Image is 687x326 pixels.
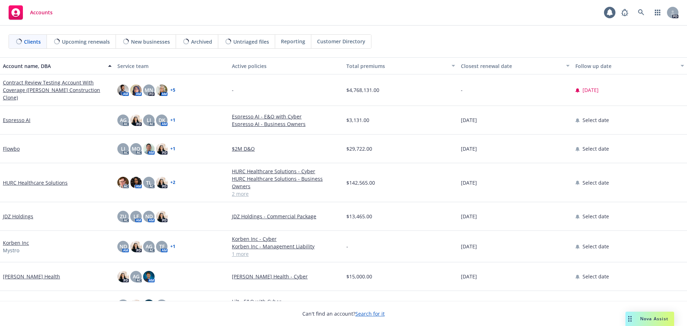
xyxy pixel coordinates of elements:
[232,298,341,305] a: Lilt - E&O with Cyber
[146,179,152,186] span: TL
[461,243,477,250] span: [DATE]
[130,115,142,126] img: photo
[232,62,341,70] div: Active policies
[132,145,140,152] span: MQ
[170,118,175,122] a: + 1
[159,116,165,124] span: DK
[461,179,477,186] span: [DATE]
[170,147,175,151] a: + 1
[146,243,152,250] span: AG
[346,243,348,250] span: -
[232,213,341,220] a: JDZ Holdings - Commercial Package
[583,243,609,250] span: Select date
[232,113,341,120] a: Espresso AI - E&O with Cyber
[346,273,372,280] span: $15,000.00
[458,57,572,74] button: Closest renewal date
[3,273,60,280] a: [PERSON_NAME] Health
[346,213,372,220] span: $13,465.00
[232,190,341,198] a: 2 more
[302,310,385,317] span: Can't find an account?
[229,57,343,74] button: Active policies
[6,3,55,23] a: Accounts
[24,38,41,45] span: Clients
[159,243,165,250] span: TF
[130,84,142,96] img: photo
[145,86,153,94] span: MN
[346,62,447,70] div: Total premiums
[461,213,477,220] span: [DATE]
[232,145,341,152] a: $2M D&O
[651,5,665,20] a: Switch app
[170,244,175,249] a: + 1
[156,84,167,96] img: photo
[117,271,129,282] img: photo
[461,116,477,124] span: [DATE]
[120,213,126,220] span: ZU
[583,145,609,152] span: Select date
[117,84,129,96] img: photo
[232,175,341,190] a: HURC Healthcare Solutions - Business Owners
[130,241,142,252] img: photo
[618,5,632,20] a: Report a Bug
[634,5,648,20] a: Search
[147,116,151,124] span: LI
[170,88,175,92] a: + 5
[232,86,234,94] span: -
[156,143,167,155] img: photo
[355,310,385,317] a: Search for it
[3,179,68,186] a: HURC Healthcare Solutions
[121,145,125,152] span: LI
[120,243,127,250] span: ND
[346,145,372,152] span: $29,722.00
[131,38,170,45] span: New businesses
[232,273,341,280] a: [PERSON_NAME] Health - Cyber
[117,62,226,70] div: Service team
[583,116,609,124] span: Select date
[62,38,110,45] span: Upcoming renewals
[575,62,676,70] div: Follow up date
[170,180,175,185] a: + 2
[461,273,477,280] span: [DATE]
[143,271,155,282] img: photo
[461,62,562,70] div: Closest renewal date
[583,213,609,220] span: Select date
[461,145,477,152] span: [DATE]
[625,312,634,326] div: Drag to move
[625,312,674,326] button: Nova Assist
[3,145,20,152] a: Flowbo
[133,213,139,220] span: LF
[232,167,341,175] a: HURC Healthcare Solutions - Cyber
[3,62,104,70] div: Account name, DBA
[3,213,33,220] a: JDZ Holdings
[117,177,129,188] img: photo
[114,57,229,74] button: Service team
[143,143,155,155] img: photo
[191,38,212,45] span: Archived
[3,79,112,101] a: Contract Review Testing Account With Coverage ([PERSON_NAME] Construction Clone)
[343,57,458,74] button: Total premiums
[583,273,609,280] span: Select date
[317,38,365,45] span: Customer Directory
[281,38,305,45] span: Reporting
[346,179,375,186] span: $142,565.00
[583,86,599,94] span: [DATE]
[232,243,341,250] a: Korben Inc - Management Liability
[461,86,463,94] span: -
[346,86,379,94] span: $4,768,131.00
[572,57,687,74] button: Follow up date
[30,10,53,15] span: Accounts
[3,116,30,124] a: Espresso AI
[640,316,668,322] span: Nova Assist
[130,300,142,311] img: photo
[3,239,29,247] a: Korben Inc
[232,250,341,258] a: 1 more
[3,247,19,254] span: Mystro
[346,116,369,124] span: $3,131.00
[145,213,153,220] span: ND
